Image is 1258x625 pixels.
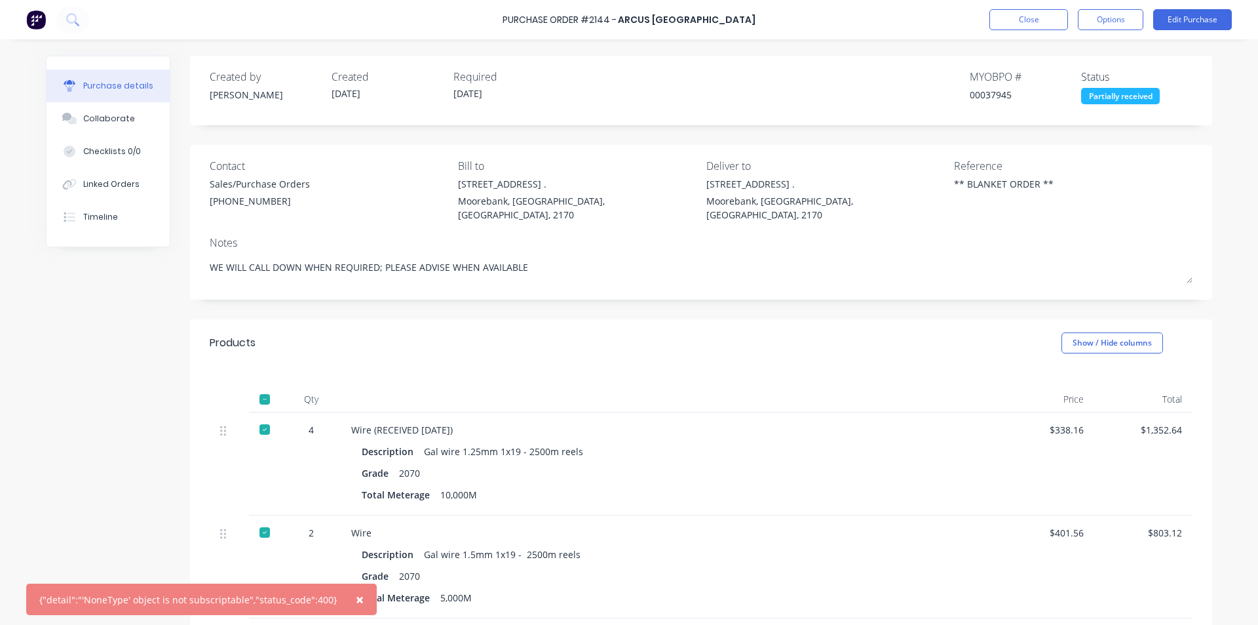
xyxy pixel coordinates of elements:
[503,13,617,27] div: Purchase Order #2144 -
[458,177,696,191] div: [STREET_ADDRESS] .
[210,177,310,191] div: Sales/Purchase Orders
[440,485,477,504] div: 10,000M
[453,69,565,85] div: Required
[351,526,985,540] div: Wire
[1105,526,1182,540] div: $803.12
[83,211,118,223] div: Timeline
[362,442,424,461] div: Description
[26,10,46,30] img: Factory
[210,158,448,174] div: Contact
[47,135,170,168] button: Checklists 0/0
[210,69,321,85] div: Created by
[1006,526,1084,540] div: $401.56
[458,158,696,174] div: Bill to
[424,442,583,461] div: Gal wire 1.25mm 1x19 - 2500m reels
[458,194,696,222] div: Moorebank, [GEOGRAPHIC_DATA], [GEOGRAPHIC_DATA], 2170
[362,588,440,607] div: Total Meterage
[356,590,364,609] span: ×
[210,88,321,102] div: [PERSON_NAME]
[440,588,472,607] div: 5,000M
[399,567,420,586] div: 2070
[210,254,1192,283] textarea: WE WILL CALL DOWN WHEN REQUIRED; PLEASE ADVISE WHEN AVAILABLE
[343,584,377,615] button: Close
[210,235,1192,251] div: Notes
[332,69,443,85] div: Created
[954,158,1192,174] div: Reference
[292,423,330,437] div: 4
[362,567,399,586] div: Grade
[292,526,330,540] div: 2
[210,335,256,351] div: Products
[47,168,170,201] button: Linked Orders
[47,102,170,135] button: Collaborate
[351,423,985,437] div: Wire (RECEIVED [DATE])
[706,177,945,191] div: [STREET_ADDRESS] .
[362,464,399,483] div: Grade
[996,386,1094,413] div: Price
[83,178,140,190] div: Linked Orders
[1006,423,1084,437] div: $338.16
[282,386,341,413] div: Qty
[83,113,135,125] div: Collaborate
[1061,333,1163,353] button: Show / Hide columns
[706,158,945,174] div: Deliver to
[989,9,1068,30] button: Close
[47,201,170,233] button: Timeline
[399,464,420,483] div: 2070
[424,545,581,564] div: Gal wire 1.5mm 1x19 - 2500m reels
[83,80,153,92] div: Purchase details
[210,194,310,208] div: [PHONE_NUMBER]
[970,88,1081,102] div: 00037945
[1078,9,1143,30] button: Options
[1081,88,1160,104] div: Partially received
[39,593,337,607] div: {"detail":"'NoneType' object is not subscriptable","status_code":400}
[1094,386,1192,413] div: Total
[706,194,945,222] div: Moorebank, [GEOGRAPHIC_DATA], [GEOGRAPHIC_DATA], 2170
[1153,9,1232,30] button: Edit Purchase
[47,70,170,102] button: Purchase details
[362,485,440,504] div: Total Meterage
[618,13,755,27] div: Arcus [GEOGRAPHIC_DATA]
[362,545,424,564] div: Description
[1105,423,1182,437] div: $1,352.64
[83,146,141,157] div: Checklists 0/0
[970,69,1081,85] div: MYOB PO #
[1081,69,1192,85] div: Status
